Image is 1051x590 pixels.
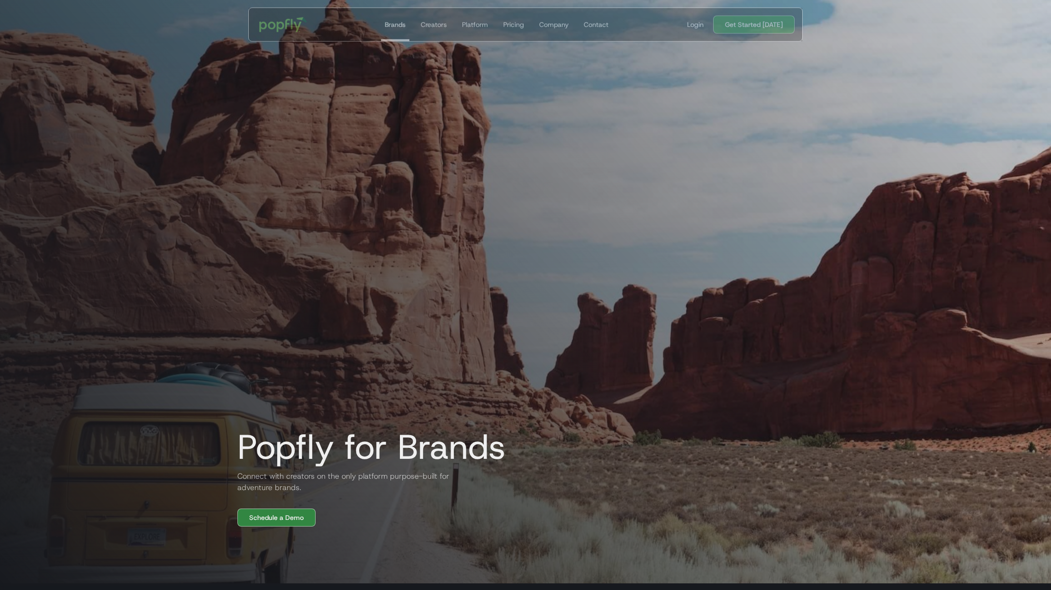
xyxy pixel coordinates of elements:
[237,509,316,527] a: Schedule a Demo
[462,20,488,29] div: Platform
[535,8,572,41] a: Company
[683,20,707,29] a: Login
[580,8,612,41] a: Contact
[584,20,608,29] div: Contact
[421,20,447,29] div: Creators
[385,20,406,29] div: Brands
[458,8,492,41] a: Platform
[381,8,409,41] a: Brands
[417,8,451,41] a: Creators
[253,10,314,39] a: home
[687,20,704,29] div: Login
[230,471,457,493] h2: Connect with creators on the only platform purpose-built for adventure brands.
[499,8,528,41] a: Pricing
[713,16,795,34] a: Get Started [DATE]
[539,20,569,29] div: Company
[503,20,524,29] div: Pricing
[230,428,506,466] h1: Popfly for Brands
